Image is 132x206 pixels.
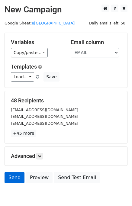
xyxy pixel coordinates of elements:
[11,39,62,46] h5: Variables
[11,121,78,126] small: [EMAIL_ADDRESS][DOMAIN_NAME]
[11,153,121,159] h5: Advanced
[11,130,36,137] a: +45 more
[102,177,132,206] iframe: Chat Widget
[5,21,75,25] small: Google Sheet:
[11,48,48,57] a: Copy/paste...
[26,172,53,183] a: Preview
[11,72,34,82] a: Load...
[32,21,75,25] a: 8[GEOGRAPHIC_DATA]
[102,177,132,206] div: 聊天小工具
[71,39,121,46] h5: Email column
[11,108,78,112] small: [EMAIL_ADDRESS][DOMAIN_NAME]
[11,63,37,70] a: Templates
[5,172,24,183] a: Send
[43,72,59,82] button: Save
[54,172,100,183] a: Send Test Email
[87,21,127,25] a: Daily emails left: 50
[11,114,78,119] small: [EMAIL_ADDRESS][DOMAIN_NAME]
[11,97,121,104] h5: 48 Recipients
[87,20,127,27] span: Daily emails left: 50
[5,5,127,15] h2: New Campaign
